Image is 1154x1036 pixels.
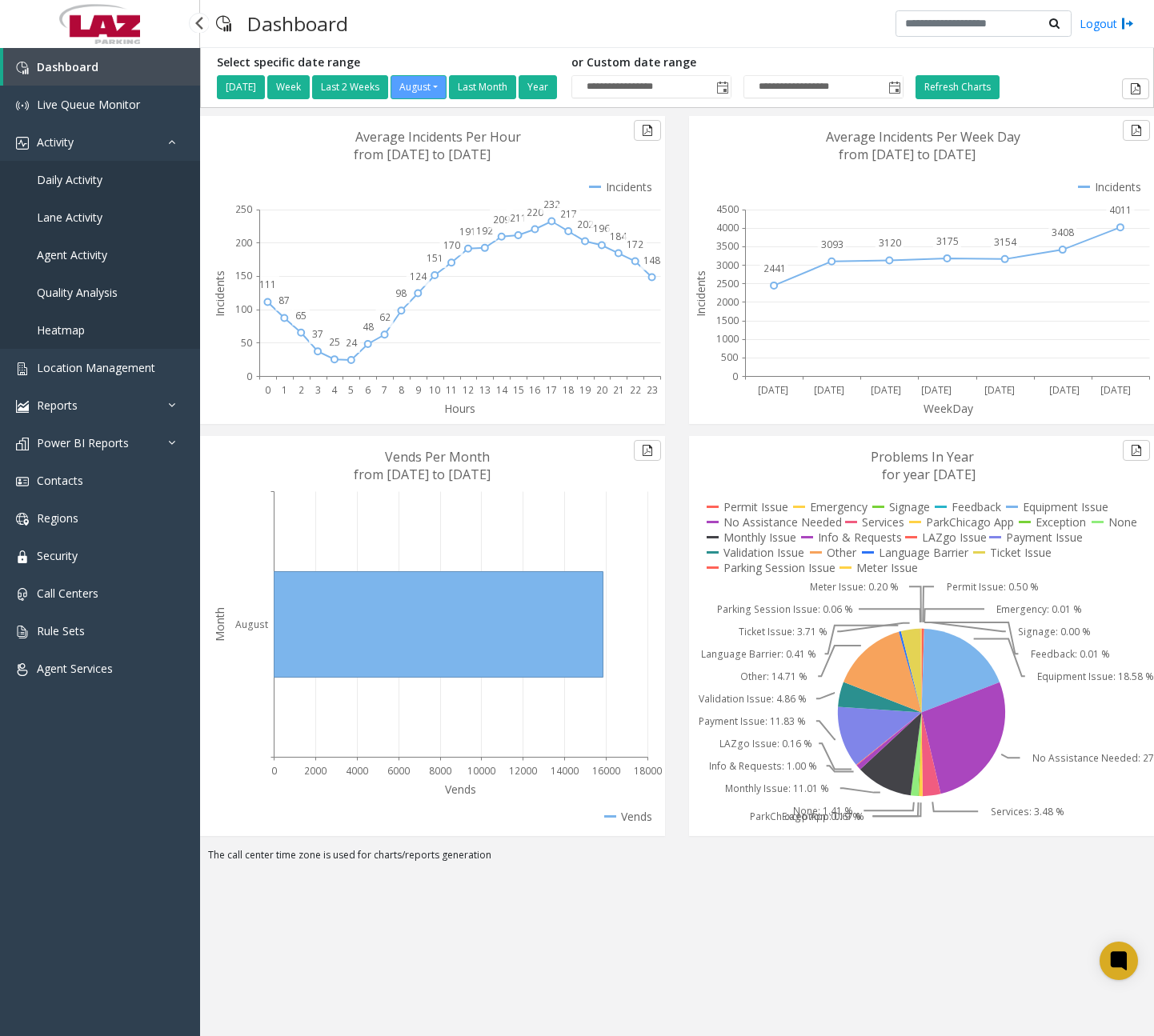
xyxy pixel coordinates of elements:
text: 23 [647,383,658,397]
button: Export to pdf [1123,440,1150,461]
span: Live Queue Monitor [37,97,140,112]
button: Export to pdf [1123,120,1150,141]
text: 209 [493,213,510,226]
text: 16000 [592,764,620,778]
img: 'icon' [16,663,29,676]
text: 24 [346,336,358,350]
text: Feedback: 0.01 % [1031,647,1110,661]
text: 202 [577,218,594,231]
img: 'icon' [16,438,29,450]
img: 'icon' [16,513,29,526]
text: for year [DATE] [882,466,976,483]
text: 13 [479,383,491,397]
span: Agent Activity [37,247,107,262]
text: 22 [630,383,641,397]
text: 3500 [716,239,739,253]
text: 3120 [879,236,901,250]
text: 2 [299,383,304,397]
img: logout [1121,15,1134,32]
text: 100 [235,302,252,316]
text: 20 [596,383,607,397]
text: 98 [395,286,407,300]
text: 150 [235,269,252,282]
text: 6 [365,383,371,397]
span: Quality Analysis [37,285,118,300]
text: 21 [613,383,624,397]
text: 3408 [1052,226,1074,239]
text: Monthly Issue: 11.01 % [725,782,829,795]
span: Heatmap [37,322,85,338]
text: Language Barrier: 0.41 % [701,647,816,661]
button: Export to pdf [1122,78,1149,99]
button: Export to pdf [634,440,661,461]
text: Other: 14.71 % [740,670,807,683]
img: 'icon' [16,400,29,413]
text: 1000 [716,332,739,346]
text: Parking Session Issue: 0.06 % [717,602,853,616]
text: 6000 [387,764,410,778]
text: 3000 [716,258,739,272]
text: 16 [529,383,540,397]
text: 10000 [467,764,495,778]
text: 5 [348,383,354,397]
text: 2000 [304,764,327,778]
text: 184 [610,230,627,243]
text: [DATE] [871,383,901,397]
text: 14 [496,383,508,397]
button: Week [267,75,310,99]
text: Month [212,607,227,642]
text: [DATE] [1100,383,1131,397]
text: Equipment Issue: 18.58 % [1037,670,1154,683]
text: Signage: 0.00 % [1018,625,1091,638]
span: Lane Activity [37,210,102,225]
text: August [235,618,268,631]
text: 3093 [821,238,843,251]
text: 25 [329,335,340,349]
text: 172 [627,238,643,251]
text: 148 [643,254,660,267]
span: Security [37,548,78,563]
text: 4000 [346,764,368,778]
text: Hours [444,401,475,416]
text: 8000 [429,764,451,778]
text: 151 [427,251,443,265]
text: Meter Issue: 0.20 % [810,580,899,594]
text: Vends Per Month [385,448,490,466]
text: 19 [579,383,591,397]
text: 3 [315,383,321,397]
text: [DATE] [814,383,844,397]
text: 124 [410,270,427,283]
text: from [DATE] to [DATE] [354,466,491,483]
text: [DATE] [758,383,788,397]
text: [DATE] [1049,383,1080,397]
img: pageIcon [216,4,231,43]
text: 50 [241,336,252,350]
span: Toggle popup [713,76,731,98]
button: Last Month [449,75,516,99]
button: Refresh Charts [916,75,1000,99]
text: 2441 [763,262,786,275]
text: 8 [399,383,404,397]
text: from [DATE] to [DATE] [839,146,976,163]
text: Problems In Year [871,448,974,466]
img: 'icon' [16,626,29,638]
button: August [391,75,447,99]
text: Payment Issue: 11.83 % [699,714,806,728]
text: 3154 [994,235,1017,249]
text: 7 [382,383,387,397]
text: 12 [463,383,474,397]
span: Daily Activity [37,172,102,187]
h3: Dashboard [239,4,356,43]
img: 'icon' [16,475,29,488]
text: 15 [513,383,524,397]
text: 10 [429,383,440,397]
text: WeekDay [924,401,974,416]
text: Exception: 0.19 % [782,810,861,823]
text: 232 [543,198,560,211]
text: 9 [415,383,421,397]
text: Validation Issue: 4.86 % [699,692,807,706]
text: Average Incidents Per Hour [355,128,521,146]
img: 'icon' [16,137,29,150]
text: 250 [235,202,252,216]
text: Emergency: 0.01 % [996,602,1082,616]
